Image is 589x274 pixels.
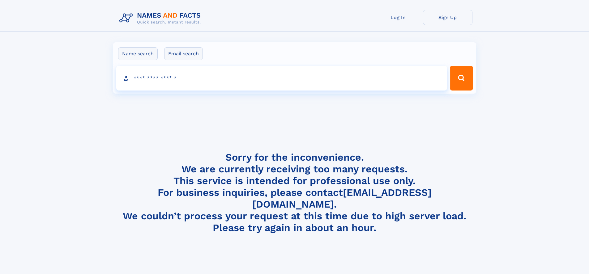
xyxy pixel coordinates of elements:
[252,187,432,210] a: [EMAIL_ADDRESS][DOMAIN_NAME]
[117,151,472,234] h4: Sorry for the inconvenience. We are currently receiving too many requests. This service is intend...
[450,66,473,91] button: Search Button
[164,47,203,60] label: Email search
[116,66,447,91] input: search input
[423,10,472,25] a: Sign Up
[373,10,423,25] a: Log In
[117,10,206,27] img: Logo Names and Facts
[118,47,158,60] label: Name search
